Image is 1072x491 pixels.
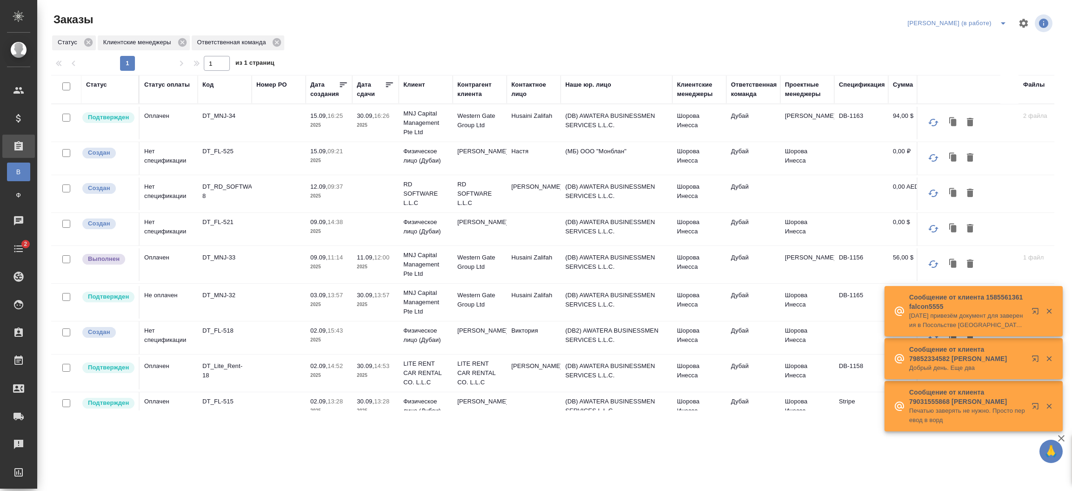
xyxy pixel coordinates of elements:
[140,248,198,281] td: Оплачен
[507,286,561,319] td: Husaini Zalifah
[780,357,834,389] td: Шорова Инесса
[12,191,26,200] span: Ф
[905,16,1012,31] div: split button
[457,147,502,156] p: [PERSON_NAME]
[726,357,780,389] td: Дубай
[945,184,962,202] button: Клонировать
[507,177,561,210] td: [PERSON_NAME]
[310,156,348,165] p: 2025
[726,248,780,281] td: Дубай
[834,248,888,281] td: DB-1156
[922,147,945,169] button: Обновить
[672,321,726,354] td: Шорова Инесса
[144,80,190,89] div: Статус оплаты
[909,293,1025,311] p: Сообщение от клиента 1585561361 falcon5555
[1023,253,1068,262] p: 1 файл
[88,363,129,372] p: Подтвержден
[726,321,780,354] td: Дубай
[81,182,134,195] div: Выставляется автоматически при создании заказа
[140,392,198,425] td: Оплачен
[888,142,935,175] td: 0,00 ₽
[922,218,945,240] button: Обновить
[357,406,394,416] p: 2025
[834,107,888,139] td: DB-1163
[945,220,962,238] button: Клонировать
[7,186,30,205] a: Ф
[834,392,888,425] td: Stripe
[310,218,328,225] p: 09.09,
[328,362,343,369] p: 14:52
[726,107,780,139] td: Дубай
[1023,80,1045,89] div: Файлы
[909,363,1025,373] p: Добрый день. Еще два
[202,253,247,262] p: DT_MNJ-33
[561,248,672,281] td: (DB) AWATERA BUSINESSMEN SERVICES L.L.C.
[672,213,726,245] td: Шорова Инесса
[328,292,343,299] p: 13:57
[962,149,978,167] button: Удалить
[357,371,394,380] p: 2025
[672,392,726,425] td: Шорова Инесса
[780,107,834,139] td: [PERSON_NAME]
[457,218,502,227] p: [PERSON_NAME]
[1026,349,1048,372] button: Открыть в новой вкладке
[310,227,348,236] p: 2025
[561,286,672,319] td: (DB) AWATERA BUSINESSMEN SERVICES L.L.C.
[780,213,834,245] td: Шорова Инесса
[202,291,247,300] p: DT_MNJ-32
[888,107,935,139] td: 94,00 $
[888,248,935,281] td: 56,00 $
[328,254,343,261] p: 11:14
[672,177,726,210] td: Шорова Инесса
[561,177,672,210] td: (DB) AWATERA BUSINESSMEN SERVICES L.L.C.
[403,251,448,279] p: MNJ Capital Management Pte Ltd
[1012,12,1035,34] span: Настроить таблицу
[2,237,35,260] a: 2
[780,392,834,425] td: Шорова Инесса
[457,80,502,99] div: Контрагент клиента
[403,80,425,89] div: Клиент
[374,362,389,369] p: 14:53
[140,107,198,139] td: Оплачен
[140,142,198,175] td: Нет спецификации
[457,111,502,130] p: Western Gate Group Ltd
[88,184,110,193] p: Создан
[945,255,962,273] button: Клонировать
[12,167,26,177] span: В
[18,239,33,249] span: 2
[457,397,502,406] p: [PERSON_NAME]
[202,111,247,121] p: DT_MNJ-34
[962,220,978,238] button: Удалить
[780,248,834,281] td: [PERSON_NAME]
[457,253,502,272] p: Western Gate Group Ltd
[672,286,726,319] td: Шорова Инесса
[672,248,726,281] td: Шорова Инесса
[1026,397,1048,419] button: Открыть в новой вкладке
[86,80,107,89] div: Статус
[511,80,556,99] div: Контактное лицо
[731,80,777,99] div: Ответственная команда
[81,361,134,374] div: Выставляет КМ после уточнения всех необходимых деталей и получения согласия клиента на запуск. С ...
[888,213,935,245] td: 0,00 $
[1039,307,1059,315] button: Закрыть
[328,148,343,155] p: 09:21
[310,262,348,272] p: 2025
[780,142,834,175] td: Шорова Инесса
[328,112,343,119] p: 16:25
[357,398,374,405] p: 30.09,
[235,57,275,71] span: из 1 страниц
[1039,355,1059,363] button: Закрыть
[202,361,247,380] p: DT_Lite_Rent-18
[7,163,30,181] a: В
[561,107,672,139] td: (DB) AWATERA BUSINESSMEN SERVICES L.L.C.
[88,398,129,408] p: Подтвержден
[140,357,198,389] td: Оплачен
[922,111,945,134] button: Обновить
[403,288,448,316] p: MNJ Capital Management Pte Ltd
[507,357,561,389] td: [PERSON_NAME]
[374,398,389,405] p: 13:28
[310,183,328,190] p: 12.09,
[310,121,348,130] p: 2025
[310,327,328,334] p: 02.09,
[507,321,561,354] td: Виктория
